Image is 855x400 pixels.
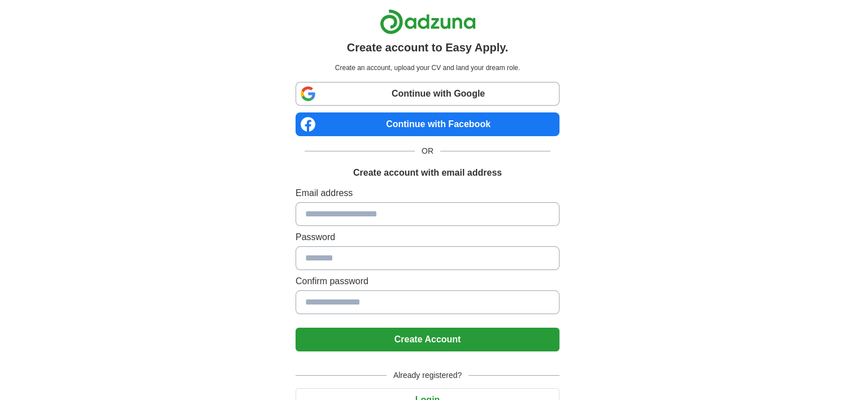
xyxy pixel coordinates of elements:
[296,82,559,106] a: Continue with Google
[296,275,559,288] label: Confirm password
[296,328,559,351] button: Create Account
[296,112,559,136] a: Continue with Facebook
[380,9,476,34] img: Adzuna logo
[298,63,557,73] p: Create an account, upload your CV and land your dream role.
[387,369,468,381] span: Already registered?
[415,145,440,157] span: OR
[347,39,509,56] h1: Create account to Easy Apply.
[353,166,502,180] h1: Create account with email address
[296,186,559,200] label: Email address
[296,231,559,244] label: Password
